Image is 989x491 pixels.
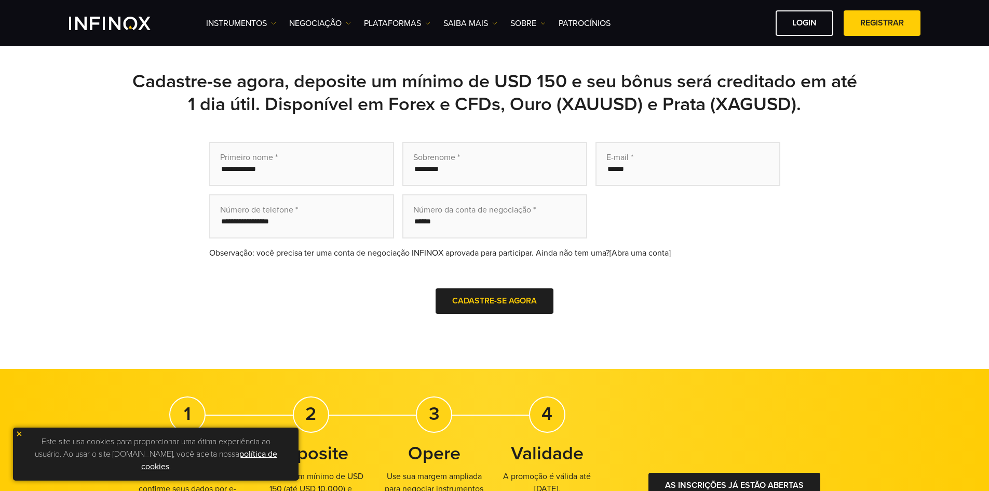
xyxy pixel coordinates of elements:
[429,403,440,425] strong: 3
[541,403,552,425] strong: 4
[184,403,191,425] strong: 1
[443,17,497,30] a: Saiba mais
[273,442,348,465] strong: Deposite
[609,248,671,258] a: [Abra uma conta]
[559,17,611,30] a: Patrocínios
[511,442,584,465] strong: Validade
[18,433,293,475] p: Este site usa cookies para proporcionar uma ótima experiência ao usuário. Ao usar o site [DOMAIN_...
[844,10,920,36] a: Registrar
[131,70,858,116] h2: Cadastre-se agora, deposite um mínimo de USD 150 e seu bônus será creditado em até 1 dia útil. Di...
[776,10,833,36] a: Login
[408,442,460,465] strong: Opere
[510,17,546,30] a: SOBRE
[69,17,175,30] a: INFINOX Logo
[16,430,23,437] img: yellow close icon
[436,288,553,314] button: Cadastre-se agora
[209,247,780,259] div: Observação: você precisa ter uma conta de negociação INFINOX aprovada para participar. Ainda não ...
[305,403,316,425] strong: 2
[452,296,537,306] span: Cadastre-se agora
[289,17,351,30] a: NEGOCIAÇÃO
[364,17,430,30] a: PLATAFORMAS
[206,17,276,30] a: Instrumentos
